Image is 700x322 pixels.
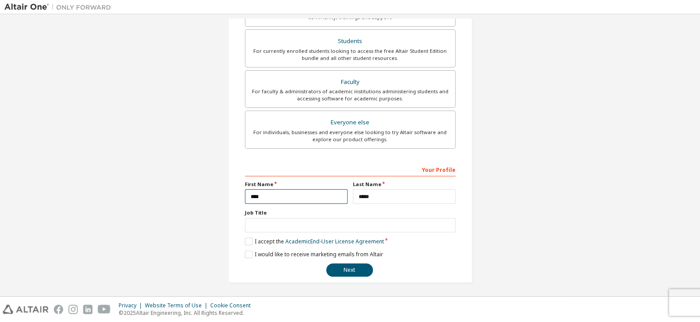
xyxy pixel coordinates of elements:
[251,116,450,129] div: Everyone else
[210,302,256,309] div: Cookie Consent
[285,238,384,245] a: Academic End-User License Agreement
[68,305,78,314] img: instagram.svg
[245,209,456,216] label: Job Title
[119,302,145,309] div: Privacy
[353,181,456,188] label: Last Name
[83,305,92,314] img: linkedin.svg
[245,250,383,258] label: I would like to receive marketing emails from Altair
[98,305,111,314] img: youtube.svg
[326,263,373,277] button: Next
[251,88,450,102] div: For faculty & administrators of academic institutions administering students and accessing softwa...
[251,48,450,62] div: For currently enrolled students looking to access the free Altair Student Edition bundle and all ...
[245,181,348,188] label: First Name
[4,3,116,12] img: Altair One
[245,238,384,245] label: I accept the
[145,302,210,309] div: Website Terms of Use
[119,309,256,317] p: © 2025 Altair Engineering, Inc. All Rights Reserved.
[251,129,450,143] div: For individuals, businesses and everyone else looking to try Altair software and explore our prod...
[3,305,48,314] img: altair_logo.svg
[251,76,450,88] div: Faculty
[54,305,63,314] img: facebook.svg
[245,162,456,176] div: Your Profile
[251,35,450,48] div: Students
